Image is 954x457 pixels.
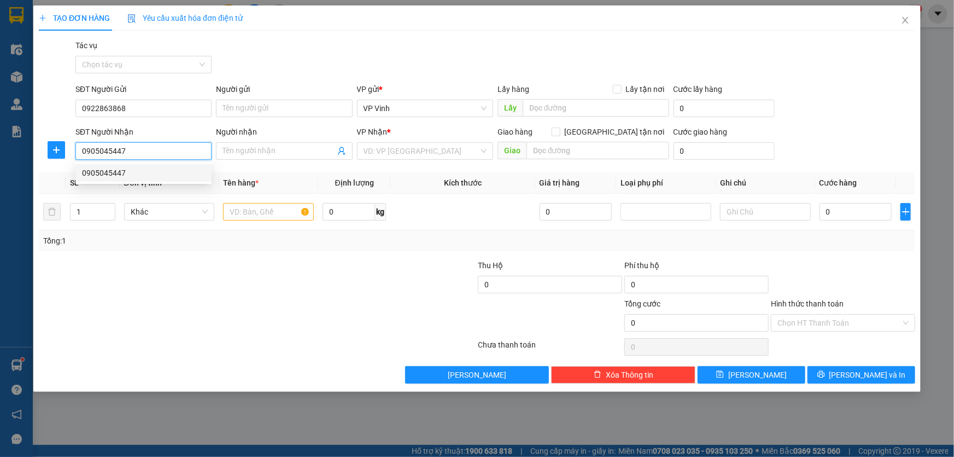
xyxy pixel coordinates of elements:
button: delete [43,203,61,221]
div: Người gửi [216,83,352,95]
span: VP Vinh [364,100,487,117]
button: Close [890,5,921,36]
th: Ghi chú [716,172,815,194]
span: Giao hàng [498,128,532,136]
span: TẠO ĐƠN HÀNG [39,14,110,22]
button: plus [48,141,65,159]
span: Tổng cước [624,299,660,308]
button: save[PERSON_NAME] [698,366,805,384]
span: Lấy [498,99,523,117]
span: close [901,16,910,25]
div: 0905045447 [75,164,212,182]
span: plus [48,146,65,154]
span: [PERSON_NAME] và In [829,369,906,381]
span: Lấy tận nơi [622,83,669,95]
span: Thu Hộ [478,261,503,270]
div: Phí thu hộ [624,259,769,276]
div: SĐT Người Nhận [75,126,212,138]
span: printer [817,371,825,379]
span: Định lượng [335,178,374,187]
button: plus [900,203,911,221]
span: Tên hàng [223,178,259,187]
label: Hình thức thanh toán [771,299,844,308]
span: save [716,371,724,379]
span: Giao [498,142,526,159]
label: Cước lấy hàng [674,85,723,94]
button: [PERSON_NAME] [405,366,549,384]
button: deleteXóa Thông tin [551,366,695,384]
label: Tác vụ [75,41,97,50]
span: user-add [337,147,346,155]
div: Người nhận [216,126,352,138]
span: Cước hàng [820,178,857,187]
span: delete [594,371,601,379]
span: plus [39,14,46,22]
th: Loại phụ phí [616,172,716,194]
input: Cước giao hàng [674,142,775,160]
span: SL [70,178,79,187]
span: Lấy hàng [498,85,529,94]
span: Khác [131,204,208,220]
div: VP gửi [357,83,493,95]
span: kg [375,203,386,221]
span: [PERSON_NAME] [728,369,787,381]
input: Dọc đường [526,142,669,159]
span: Kích thước [444,178,482,187]
input: Ghi Chú [720,203,811,221]
span: [PERSON_NAME] [448,369,506,381]
div: Chưa thanh toán [477,339,624,358]
button: printer[PERSON_NAME] và In [807,366,915,384]
input: Dọc đường [523,99,669,117]
span: VP Nhận [357,128,388,136]
span: plus [901,207,910,216]
input: 0 [540,203,612,221]
div: SĐT Người Gửi [75,83,212,95]
label: Cước giao hàng [674,128,728,136]
input: Cước lấy hàng [674,100,775,117]
span: Xóa Thông tin [606,369,653,381]
div: Tổng: 1 [43,235,368,247]
span: [GEOGRAPHIC_DATA] tận nơi [560,126,669,138]
span: Giá trị hàng [540,178,580,187]
img: icon [127,14,136,23]
div: 0905045447 [82,167,205,179]
span: Yêu cầu xuất hóa đơn điện tử [127,14,243,22]
input: VD: Bàn, Ghế [223,203,314,221]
